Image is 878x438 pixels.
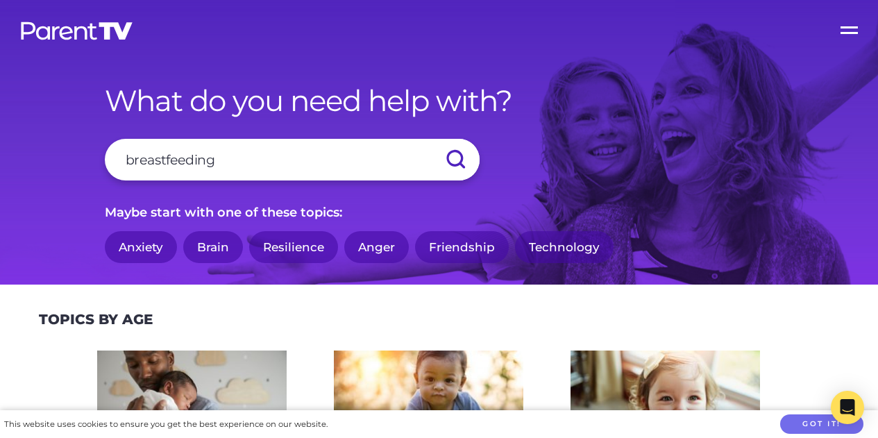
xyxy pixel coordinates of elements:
[105,83,774,118] h1: What do you need help with?
[249,231,338,264] a: Resilience
[780,414,863,435] button: Got it!
[105,231,177,264] a: Anxiety
[39,311,153,328] h2: Topics By Age
[19,21,134,41] img: parenttv-logo-white.4c85aaf.svg
[831,391,864,424] div: Open Intercom Messenger
[183,231,243,264] a: Brain
[4,417,328,432] div: This website uses cookies to ensure you get the best experience on our website.
[105,139,480,180] input: Search ParentTV
[431,139,480,180] input: Submit
[415,231,509,264] a: Friendship
[105,201,774,224] p: Maybe start with one of these topics:
[344,231,409,264] a: Anger
[515,231,614,264] a: Technology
